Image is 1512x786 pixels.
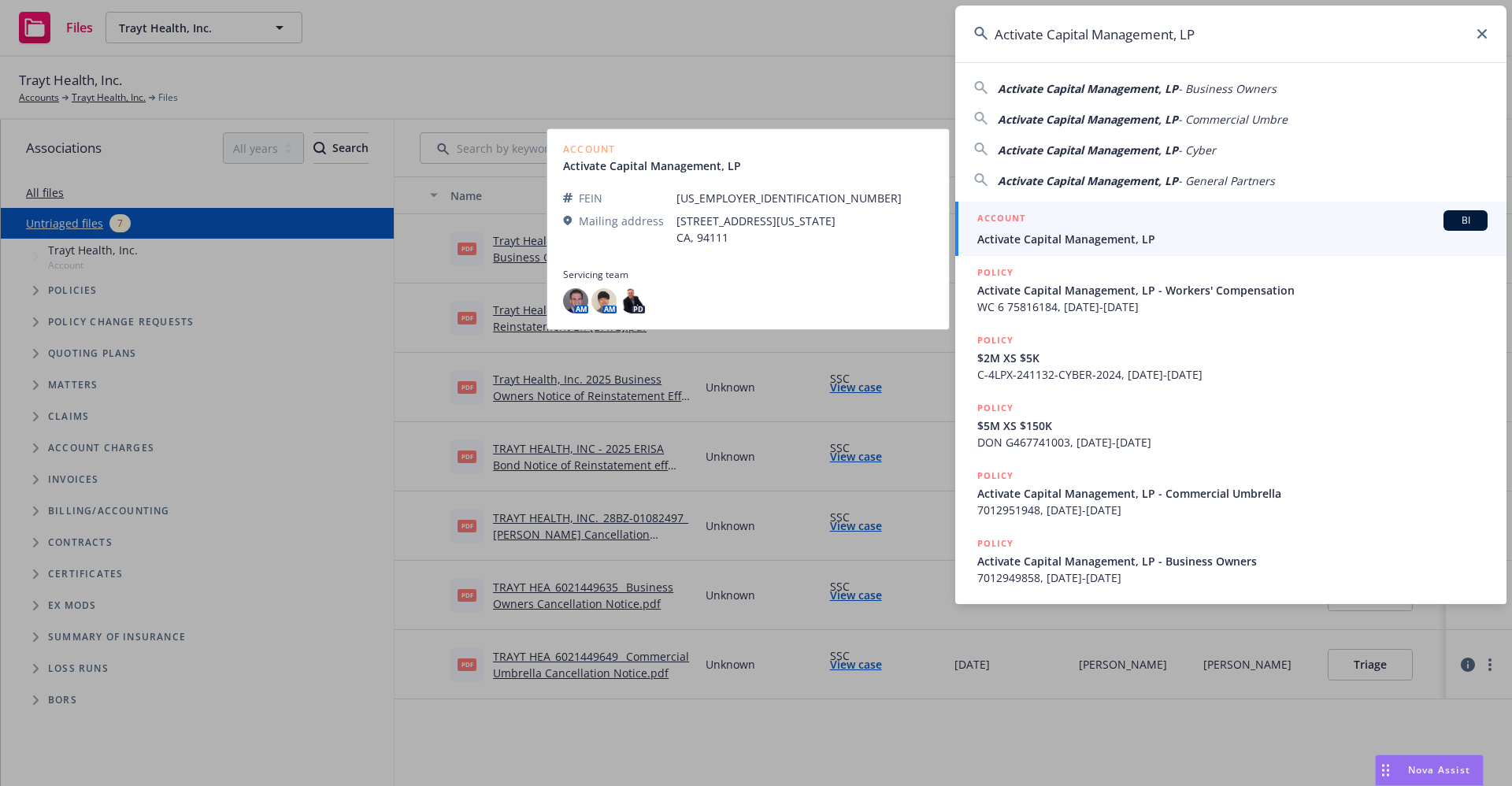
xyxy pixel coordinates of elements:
span: BI [1450,213,1481,228]
span: C-4LPX-241132-CYBER-2024, [DATE]-[DATE] [977,366,1488,383]
span: Activate Capital Management, LP [998,81,1178,96]
h5: POLICY [977,400,1014,416]
span: Activate Capital Management, LP [998,112,1178,127]
span: Activate Capital Management, LP - Business Owners [977,553,1488,569]
h5: POLICY [977,536,1014,551]
h5: POLICY [977,468,1014,484]
span: WC 6 75816184, [DATE]-[DATE] [977,298,1488,315]
span: Activate Capital Management, LP - Workers' Compensation [977,282,1488,298]
a: POLICYActivate Capital Management, LP - Workers' CompensationWC 6 75816184, [DATE]-[DATE] [955,256,1506,324]
span: 7012949858, [DATE]-[DATE] [977,569,1488,586]
h5: ACCOUNT [977,210,1025,229]
span: Nova Assist [1408,763,1470,777]
a: POLICYActivate Capital Management, LP - Commercial Umbrella7012951948, [DATE]-[DATE] [955,459,1506,527]
h5: POLICY [977,332,1014,348]
span: Activate Capital Management, LP [998,173,1178,188]
button: Nova Assist [1375,754,1484,786]
span: Activate Capital Management, LP [977,231,1488,247]
a: POLICY$5M XS $150KDON G467741003, [DATE]-[DATE] [955,391,1506,459]
span: - Commercial Umbre [1178,112,1288,127]
a: ACCOUNTBIActivate Capital Management, LP [955,202,1506,256]
span: $5M XS $150K [977,417,1488,434]
span: $2M XS $5K [977,350,1488,366]
h5: POLICY [977,265,1014,280]
span: Activate Capital Management, LP - Commercial Umbrella [977,485,1488,502]
div: Drag to move [1376,755,1395,785]
span: Activate Capital Management, LP [998,143,1178,158]
span: DON G467741003, [DATE]-[DATE] [977,434,1488,450]
span: - Business Owners [1178,81,1277,96]
span: - General Partners [1178,173,1275,188]
a: POLICYActivate Capital Management, LP - Business Owners7012949858, [DATE]-[DATE] [955,527,1506,595]
input: Search... [955,6,1506,62]
a: POLICY$2M XS $5KC-4LPX-241132-CYBER-2024, [DATE]-[DATE] [955,324,1506,391]
span: 7012951948, [DATE]-[DATE] [977,502,1488,518]
span: - Cyber [1178,143,1216,158]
